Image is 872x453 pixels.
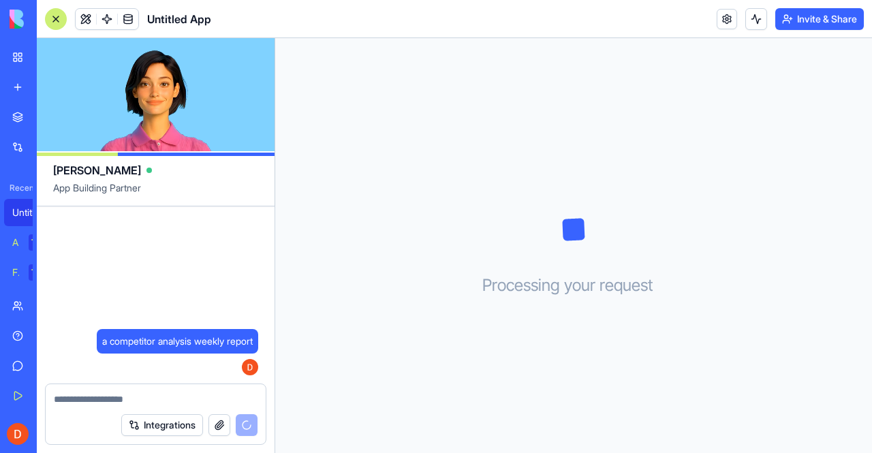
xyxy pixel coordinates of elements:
[482,275,666,296] h3: Processing your request
[12,266,19,279] div: Feedback Form
[10,10,94,29] img: logo
[102,334,253,348] span: a competitor analysis weekly report
[147,11,211,27] span: Untitled App
[121,414,203,436] button: Integrations
[4,183,33,193] span: Recent
[12,206,50,219] div: Untitled App
[242,359,258,375] img: ACg8ocJXDvg7uV-hNsd33oyMru_Cye0wXITZOt5UIlLpZA2VGLarKQ=s96-c
[4,259,59,286] a: Feedback FormTRY
[29,234,50,251] div: TRY
[4,229,59,256] a: AI Logo GeneratorTRY
[29,264,50,281] div: TRY
[7,423,29,445] img: ACg8ocJXDvg7uV-hNsd33oyMru_Cye0wXITZOt5UIlLpZA2VGLarKQ=s96-c
[53,162,141,178] span: [PERSON_NAME]
[12,236,19,249] div: AI Logo Generator
[775,8,864,30] button: Invite & Share
[53,181,258,206] span: App Building Partner
[4,199,59,226] a: Untitled App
